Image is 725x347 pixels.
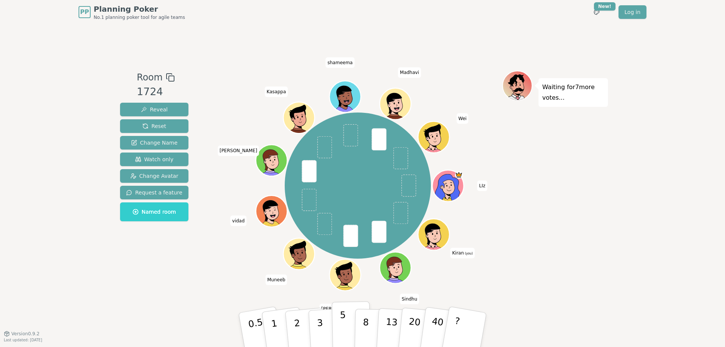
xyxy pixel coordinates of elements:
[137,84,174,100] div: 1724
[419,219,448,249] button: Click to change your avatar
[217,145,259,156] span: Click to change your name
[94,14,185,20] span: No.1 planning poker tool for agile teams
[120,186,188,199] button: Request a feature
[135,156,174,163] span: Watch only
[464,252,473,255] span: (you)
[400,293,419,304] span: Click to change your name
[120,119,188,133] button: Reset
[79,4,185,20] a: PPPlanning PokerNo.1 planning poker tool for agile teams
[265,86,288,97] span: Click to change your name
[133,208,176,216] span: Named room
[590,5,603,19] button: New!
[457,113,469,123] span: Click to change your name
[141,106,168,113] span: Reveal
[398,67,421,78] span: Click to change your name
[130,172,179,180] span: Change Avatar
[4,338,42,342] span: Last updated: [DATE]
[120,136,188,150] button: Change Name
[80,8,89,17] span: PP
[126,189,182,196] span: Request a feature
[230,215,247,226] span: Click to change your name
[619,5,646,19] a: Log in
[120,202,188,221] button: Named room
[594,2,615,11] div: New!
[94,4,185,14] span: Planning Poker
[450,248,475,258] span: Click to change your name
[325,57,355,68] span: Click to change your name
[455,171,463,179] span: LIz is the host
[120,103,188,116] button: Reveal
[120,169,188,183] button: Change Avatar
[131,139,177,147] span: Change Name
[4,331,40,337] button: Version0.9.2
[265,275,287,285] span: Click to change your name
[477,180,487,191] span: Click to change your name
[142,122,166,130] span: Reset
[137,71,162,84] span: Room
[120,153,188,166] button: Watch only
[11,331,40,337] span: Version 0.9.2
[542,82,604,103] p: Waiting for 7 more votes...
